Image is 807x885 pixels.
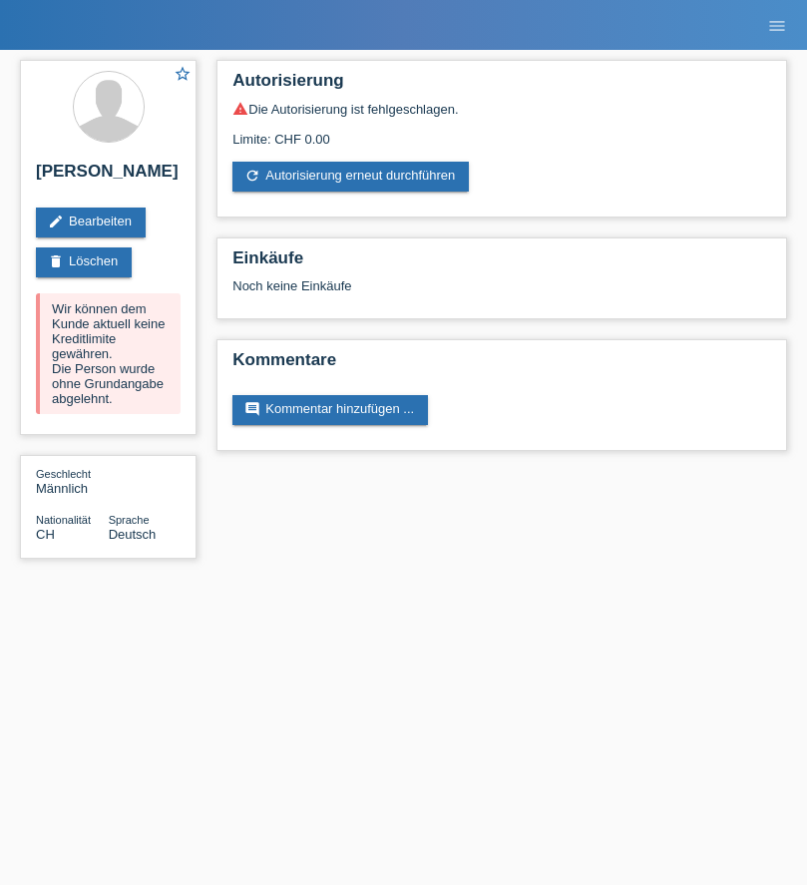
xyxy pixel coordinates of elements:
[36,527,55,542] span: Schweiz
[232,248,771,278] h2: Einkäufe
[232,278,771,308] div: Noch keine Einkäufe
[232,350,771,380] h2: Kommentare
[232,117,771,147] div: Limite: CHF 0.00
[36,208,146,237] a: editBearbeiten
[48,214,64,229] i: edit
[244,168,260,184] i: refresh
[36,247,132,277] a: deleteLöschen
[757,19,797,31] a: menu
[232,71,771,101] h2: Autorisierung
[36,514,91,526] span: Nationalität
[232,101,248,117] i: warning
[174,65,192,83] i: star_border
[244,401,260,417] i: comment
[232,395,428,425] a: commentKommentar hinzufügen ...
[36,162,181,192] h2: [PERSON_NAME]
[767,16,787,36] i: menu
[232,101,771,117] div: Die Autorisierung ist fehlgeschlagen.
[109,527,157,542] span: Deutsch
[36,466,109,496] div: Männlich
[36,468,91,480] span: Geschlecht
[174,65,192,86] a: star_border
[36,293,181,414] div: Wir können dem Kunde aktuell keine Kreditlimite gewähren. Die Person wurde ohne Grundangabe abgel...
[232,162,469,192] a: refreshAutorisierung erneut durchführen
[109,514,150,526] span: Sprache
[48,253,64,269] i: delete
